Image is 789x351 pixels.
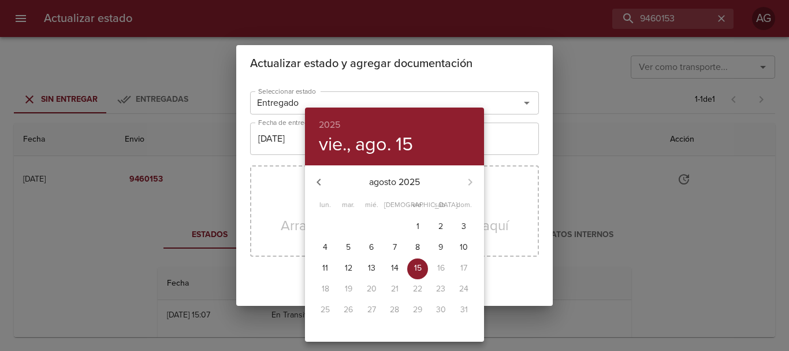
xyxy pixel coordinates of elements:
[361,258,382,279] button: 13
[391,263,399,274] p: 14
[384,199,405,211] span: [DEMOGRAPHIC_DATA].
[407,238,428,258] button: 8
[322,263,328,274] p: 11
[345,263,352,274] p: 12
[453,238,474,258] button: 10
[414,263,422,274] p: 15
[430,217,451,238] button: 2
[338,258,359,279] button: 12
[407,199,428,211] span: vie.
[407,217,428,238] button: 1
[416,221,419,232] p: 1
[453,199,474,211] span: dom.
[361,238,382,258] button: 6
[438,221,443,232] p: 2
[369,242,374,253] p: 6
[315,238,336,258] button: 4
[323,242,327,253] p: 4
[384,238,405,258] button: 7
[361,199,382,211] span: mié.
[462,221,466,232] p: 3
[338,199,359,211] span: mar.
[430,238,451,258] button: 9
[393,242,397,253] p: 7
[368,263,375,274] p: 13
[333,175,456,189] p: agosto 2025
[319,117,340,133] button: 2025
[453,217,474,238] button: 3
[319,133,413,156] button: vie., ago. 15
[415,242,420,253] p: 8
[460,242,468,253] p: 10
[430,199,451,211] span: sáb.
[438,242,443,253] p: 9
[407,258,428,279] button: 15
[384,258,405,279] button: 14
[315,258,336,279] button: 11
[315,199,336,211] span: lun.
[338,238,359,258] button: 5
[346,242,351,253] p: 5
